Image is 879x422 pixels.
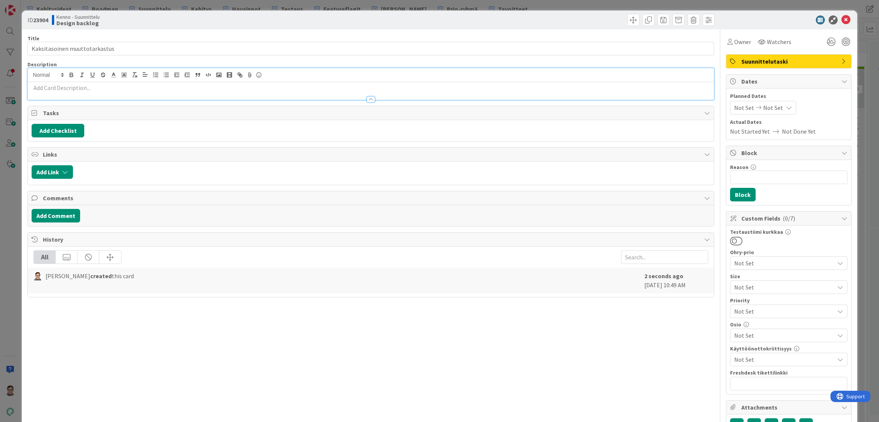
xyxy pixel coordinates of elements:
div: Priority [730,298,847,303]
img: SM [33,272,42,280]
span: Not Set [734,258,830,268]
span: Custom Fields [741,214,838,223]
span: Kenno - Suunnittelu [56,14,100,20]
span: Not Set [734,103,754,112]
span: Not Set [734,306,830,317]
div: All [34,251,56,264]
b: 23904 [33,16,48,24]
span: ( 0/7 ) [783,215,795,222]
b: Design backlog [56,20,100,26]
span: Not Started Yet [730,127,770,136]
span: History [43,235,700,244]
label: Reason [730,164,748,171]
span: Watchers [767,37,791,46]
div: Käyttöönottokriittisyys [730,346,847,351]
div: [DATE] 10:49 AM [644,271,708,289]
div: Testaustiimi kurkkaa [730,229,847,235]
b: created [90,272,112,280]
div: Size [730,274,847,279]
span: ID [27,15,48,24]
span: Owner [734,37,751,46]
button: Add Comment [32,209,80,222]
button: Add Link [32,165,73,179]
b: 2 seconds ago [644,272,683,280]
span: Support [16,1,34,10]
span: Not Set [734,282,830,293]
input: type card name here... [27,42,714,55]
span: Suunnittelutaski [741,57,838,66]
div: Ohry-prio [730,250,847,255]
span: Links [43,150,700,159]
span: Dates [741,77,838,86]
span: Not Set [734,355,834,364]
input: Search... [621,250,708,264]
span: Not Done Yet [782,127,816,136]
span: Actual Dates [730,118,847,126]
label: Title [27,35,39,42]
span: Block [741,148,838,157]
span: Not Set [734,331,834,340]
div: Freshdesk tikettilinkki [730,370,847,375]
span: Not Set [763,103,783,112]
button: Add Checklist [32,124,84,137]
span: Attachments [741,403,838,412]
span: Tasks [43,108,700,117]
span: Comments [43,193,700,203]
span: Planned Dates [730,92,847,100]
div: Osio [730,322,847,327]
button: Block [730,188,756,201]
span: [PERSON_NAME] this card [46,271,134,280]
span: Description [27,61,57,68]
